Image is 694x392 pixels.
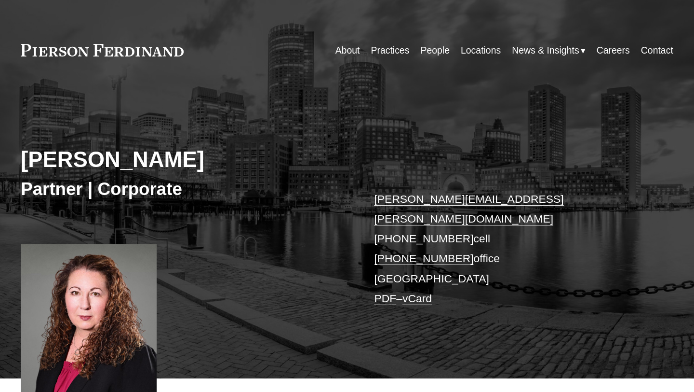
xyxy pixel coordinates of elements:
[21,178,347,200] h3: Partner | Corporate
[512,41,585,60] a: folder dropdown
[374,189,646,308] p: cell office [GEOGRAPHIC_DATA] –
[597,41,630,60] a: Careers
[402,292,432,305] a: vCard
[420,41,450,60] a: People
[21,147,347,173] h2: [PERSON_NAME]
[641,41,673,60] a: Contact
[512,42,579,59] span: News & Insights
[371,41,409,60] a: Practices
[461,41,501,60] a: Locations
[335,41,360,60] a: About
[374,292,396,305] a: PDF
[374,232,473,245] a: [PHONE_NUMBER]
[374,252,473,265] a: [PHONE_NUMBER]
[374,193,563,225] a: [PERSON_NAME][EMAIL_ADDRESS][PERSON_NAME][DOMAIN_NAME]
